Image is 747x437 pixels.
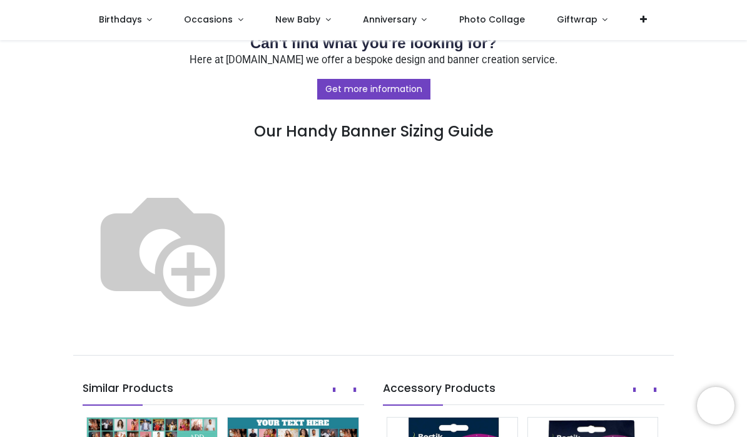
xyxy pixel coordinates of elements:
img: Banner_Size_Helper_Image_Compare.svg [83,168,243,328]
span: Anniversary [363,13,417,26]
iframe: Brevo live chat [697,387,734,424]
h3: Our Handy Banner Sizing Guide [83,78,664,143]
span: Giftwrap [557,13,597,26]
h2: Can't find what you're looking for? [83,33,664,54]
h5: Similar Products [83,381,364,404]
a: Get more information [317,79,430,100]
span: Photo Collage [459,13,525,26]
span: New Baby [275,13,320,26]
button: Next [646,379,664,401]
h5: Accessory Products [383,381,664,404]
p: Here at [DOMAIN_NAME] we offer a bespoke design and banner creation service. [83,53,664,68]
button: Next [345,379,364,401]
button: Prev [325,379,343,401]
span: Occasions [184,13,233,26]
span: Birthdays [99,13,142,26]
button: Prev [625,379,644,401]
